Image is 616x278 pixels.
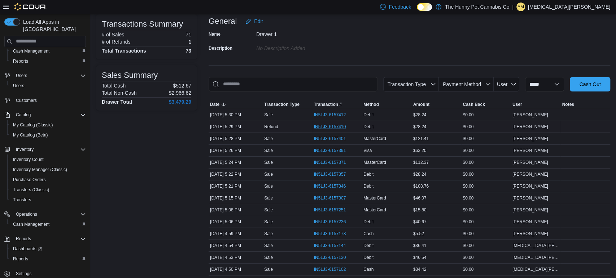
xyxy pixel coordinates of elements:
[461,134,511,143] div: $0.00
[16,147,34,152] span: Inventory
[13,256,28,262] span: Reports
[102,48,146,54] h4: Total Transactions
[209,265,263,274] div: [DATE] 4:50 PM
[264,148,273,153] p: Sale
[209,158,263,167] div: [DATE] 5:24 PM
[413,207,427,213] span: $15.80
[570,77,610,91] button: Cash Out
[209,182,263,190] div: [DATE] 5:21 PM
[169,99,191,105] h4: $3,479.29
[13,132,48,138] span: My Catalog (Beta)
[7,81,89,91] button: Users
[16,211,37,217] span: Operations
[7,165,89,175] button: Inventory Manager (Classic)
[13,71,86,80] span: Users
[209,77,377,91] input: This is a search bar. As you type, the results lower in the page will automatically filter.
[254,18,263,25] span: Edit
[314,243,346,248] span: IN5LJ3-6157144
[264,219,273,225] p: Sale
[314,122,353,131] button: IN5LJ3-6157410
[516,3,525,11] div: Alexia Mainiero
[461,218,511,226] div: $0.00
[314,134,353,143] button: IN5LJ3-6157401
[439,77,494,91] button: Payment Method
[389,3,411,10] span: Feedback
[264,112,273,118] p: Sale
[463,102,485,107] span: Cash Back
[512,207,548,213] span: [PERSON_NAME]
[7,120,89,130] button: My Catalog (Classic)
[413,231,424,237] span: $5.52
[7,46,89,56] button: Cash Management
[10,245,86,253] span: Dashboards
[13,177,46,183] span: Purchase Orders
[314,241,353,250] button: IN5LJ3-6157144
[413,160,429,165] span: $112.37
[314,124,346,130] span: IN5LJ3-6157410
[412,100,462,109] button: Amount
[20,18,86,33] span: Load All Apps in [GEOGRAPHIC_DATA]
[363,219,373,225] span: Debit
[10,131,51,139] a: My Catalog (Beta)
[13,246,42,252] span: Dashboards
[363,183,373,189] span: Debit
[10,47,86,55] span: Cash Management
[185,48,191,54] h4: 73
[10,175,86,184] span: Purchase Orders
[16,112,31,118] span: Catalog
[10,81,86,90] span: Users
[562,102,574,107] span: Notes
[209,206,263,214] div: [DATE] 5:08 PM
[10,165,86,174] span: Inventory Manager (Classic)
[362,100,412,109] button: Method
[413,112,427,118] span: $28.24
[512,160,548,165] span: [PERSON_NAME]
[314,219,346,225] span: IN5LJ3-6157236
[413,195,427,201] span: $46.07
[209,100,263,109] button: Date
[413,255,427,260] span: $46.54
[10,165,70,174] a: Inventory Manager (Classic)
[10,220,86,229] span: Cash Management
[7,244,89,254] a: Dashboards
[16,98,37,103] span: Customers
[10,81,27,90] a: Users
[264,243,273,248] p: Sale
[256,28,353,37] div: Drawer 1
[7,185,89,195] button: Transfers (Classic)
[363,207,386,213] span: MasterCard
[461,241,511,250] div: $0.00
[13,269,34,278] a: Settings
[314,158,353,167] button: IN5LJ3-6157371
[13,58,28,64] span: Reports
[13,71,30,80] button: Users
[560,100,610,109] button: Notes
[417,3,432,11] input: Dark Mode
[10,57,31,66] a: Reports
[443,81,481,87] span: Payment Method
[1,209,89,219] button: Operations
[209,45,232,51] label: Description
[10,220,52,229] a: Cash Management
[14,3,47,10] img: Cova
[314,229,353,238] button: IN5LJ3-6157178
[188,39,191,45] p: 1
[314,102,342,107] span: Transaction #
[10,245,45,253] a: Dashboards
[512,112,548,118] span: [PERSON_NAME]
[210,102,219,107] span: Date
[363,231,373,237] span: Cash
[13,197,31,203] span: Transfers
[13,187,49,193] span: Transfers (Classic)
[13,96,40,105] a: Customers
[512,183,548,189] span: [PERSON_NAME]
[102,71,158,80] h3: Sales Summary
[461,111,511,119] div: $0.00
[264,231,273,237] p: Sale
[363,112,373,118] span: Debit
[512,102,522,107] span: User
[13,83,24,89] span: Users
[209,218,263,226] div: [DATE] 5:06 PM
[461,170,511,179] div: $0.00
[461,229,511,238] div: $0.00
